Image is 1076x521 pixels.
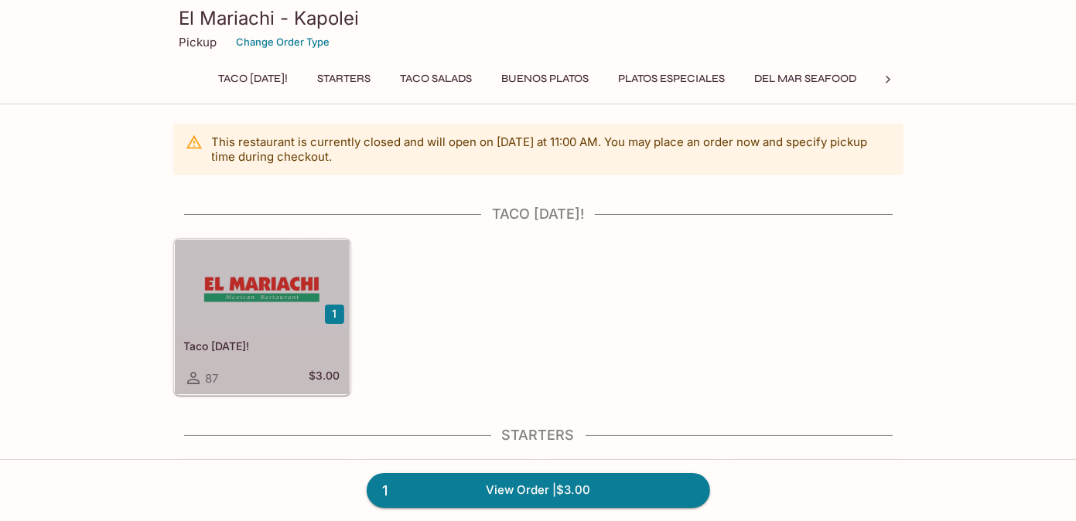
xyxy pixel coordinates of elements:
p: This restaurant is currently closed and will open on [DATE] at 11:00 AM . You may place an order ... [212,135,891,164]
div: Taco Tuesday! [175,240,350,332]
button: Add Taco Tuesday! [325,305,344,324]
h4: Taco [DATE]! [173,206,903,223]
button: Platos Especiales [610,68,734,90]
button: Taco [DATE]! [210,68,297,90]
p: Pickup [179,35,217,49]
span: 1 [374,480,398,502]
a: 1View Order |$3.00 [367,473,710,507]
h5: Taco [DATE]! [184,339,340,352]
button: Buenos Platos [494,68,598,90]
button: Starters [309,68,380,90]
h4: Starters [173,427,903,444]
button: Change Order Type [230,30,337,54]
h3: El Mariachi - Kapolei [179,6,897,30]
h5: $3.00 [309,369,340,387]
a: Taco [DATE]!87$3.00 [174,239,350,395]
span: 87 [206,371,219,386]
button: Del Mar Seafood [746,68,866,90]
button: Taco Salads [392,68,481,90]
